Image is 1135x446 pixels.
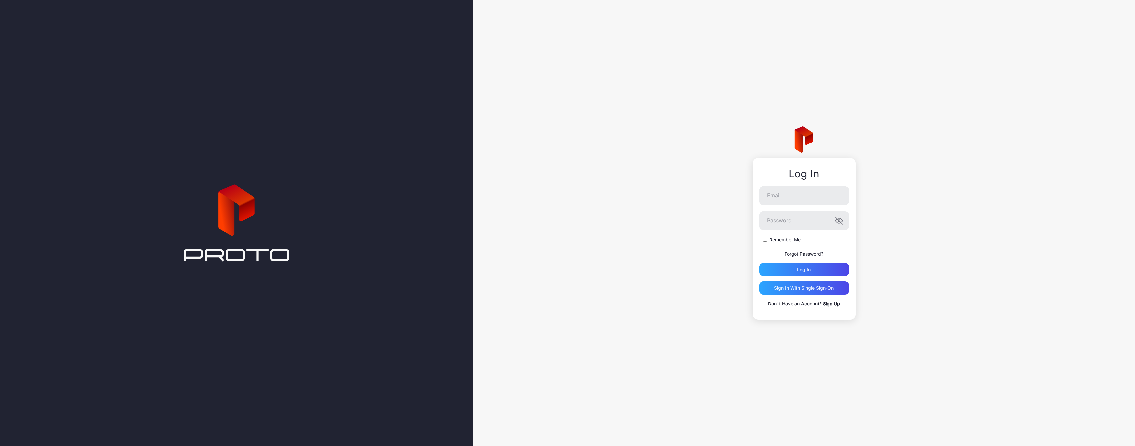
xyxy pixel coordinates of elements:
input: Email [759,186,849,205]
p: Don`t Have an Account? [759,300,849,308]
label: Remember Me [769,237,801,243]
input: Password [759,211,849,230]
button: Password [835,217,843,225]
a: Sign Up [823,301,840,306]
button: Sign in With Single Sign-On [759,281,849,295]
div: Sign in With Single Sign-On [774,285,834,291]
div: Log In [759,168,849,180]
div: Log in [797,267,811,272]
a: Forgot Password? [785,251,823,257]
button: Log in [759,263,849,276]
